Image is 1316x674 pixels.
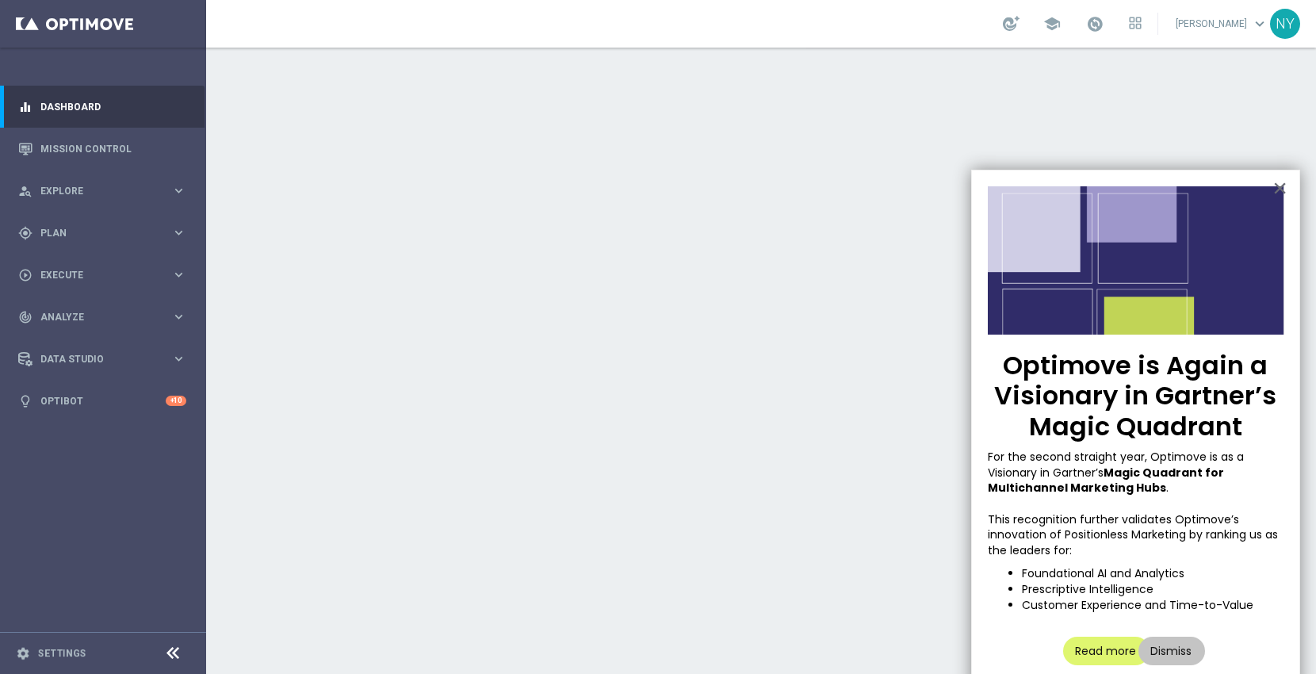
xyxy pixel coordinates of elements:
p: This recognition further validates Optimove’s innovation of Positionless Marketing by ranking us ... [988,512,1283,559]
span: Data Studio [40,354,171,364]
span: For the second straight year, Optimove is as a Visionary in Gartner’s [988,449,1247,481]
li: Prescriptive Intelligence [1022,582,1283,598]
button: Close [1272,175,1287,201]
div: Optibot [18,380,186,422]
a: Dashboard [40,86,186,128]
i: equalizer [18,100,33,114]
i: settings [16,646,30,661]
li: Foundational AI and Analytics [1022,566,1283,582]
a: [PERSON_NAME] [1174,12,1270,36]
div: Analyze [18,310,171,324]
i: keyboard_arrow_right [171,225,186,240]
span: keyboard_arrow_down [1251,15,1268,33]
i: track_changes [18,310,33,324]
button: Read more [1063,637,1150,665]
a: Settings [38,649,86,658]
span: Analyze [40,312,171,322]
i: keyboard_arrow_right [171,267,186,282]
li: Customer Experience and Time-to-Value [1022,598,1283,614]
div: Explore [18,184,171,198]
i: keyboard_arrow_right [171,183,186,198]
div: Data Studio [18,352,171,366]
span: Plan [40,228,171,238]
div: NY [1270,9,1300,39]
div: Dashboard [18,86,186,128]
div: Mission Control [18,128,186,170]
a: Mission Control [40,128,186,170]
i: gps_fixed [18,226,33,240]
i: person_search [18,184,33,198]
p: Optimove is Again a Visionary in Gartner’s Magic Quadrant [988,350,1283,442]
span: Execute [40,270,171,280]
i: play_circle_outline [18,268,33,282]
i: keyboard_arrow_right [171,309,186,324]
strong: Magic Quadrant for Multichannel Marketing Hubs [988,465,1226,496]
span: . [1166,480,1169,496]
i: keyboard_arrow_right [171,351,186,366]
span: Explore [40,186,171,196]
span: school [1043,15,1061,33]
div: Plan [18,226,171,240]
i: lightbulb [18,394,33,408]
div: Execute [18,268,171,282]
a: Optibot [40,380,166,422]
button: Dismiss [1138,637,1205,665]
div: +10 [166,396,186,406]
